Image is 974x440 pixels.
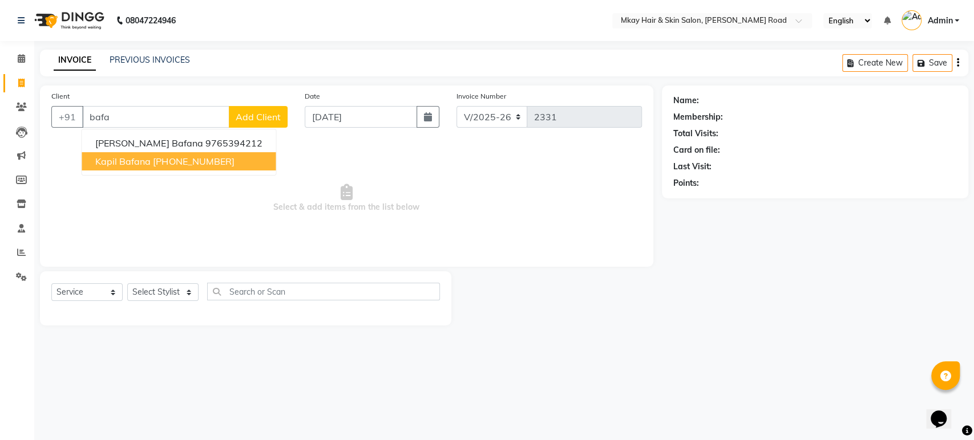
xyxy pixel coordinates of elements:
[927,15,952,27] span: Admin
[153,156,234,167] ngb-highlight: [PHONE_NUMBER]
[236,111,281,123] span: Add Client
[673,95,699,107] div: Name:
[95,137,203,149] span: [PERSON_NAME] Bafana
[673,128,718,140] div: Total Visits:
[205,137,262,149] ngb-highlight: 9765394212
[912,54,952,72] button: Save
[842,54,908,72] button: Create New
[29,5,107,36] img: logo
[456,91,506,101] label: Invoice Number
[673,177,699,189] div: Points:
[229,106,288,128] button: Add Client
[51,141,642,255] span: Select & add items from the list below
[673,144,720,156] div: Card on file:
[926,394,963,429] iframe: chat widget
[82,106,229,128] input: Search by Name/Mobile/Email/Code
[305,91,320,101] label: Date
[902,10,922,30] img: Admin
[51,91,70,101] label: Client
[126,5,176,36] b: 08047224946
[673,111,723,123] div: Membership:
[95,156,151,167] span: kapil bafana
[110,55,190,65] a: PREVIOUS INVOICES
[51,106,83,128] button: +91
[54,50,96,71] a: INVOICE
[673,161,712,173] div: Last Visit:
[207,283,440,300] input: Search or Scan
